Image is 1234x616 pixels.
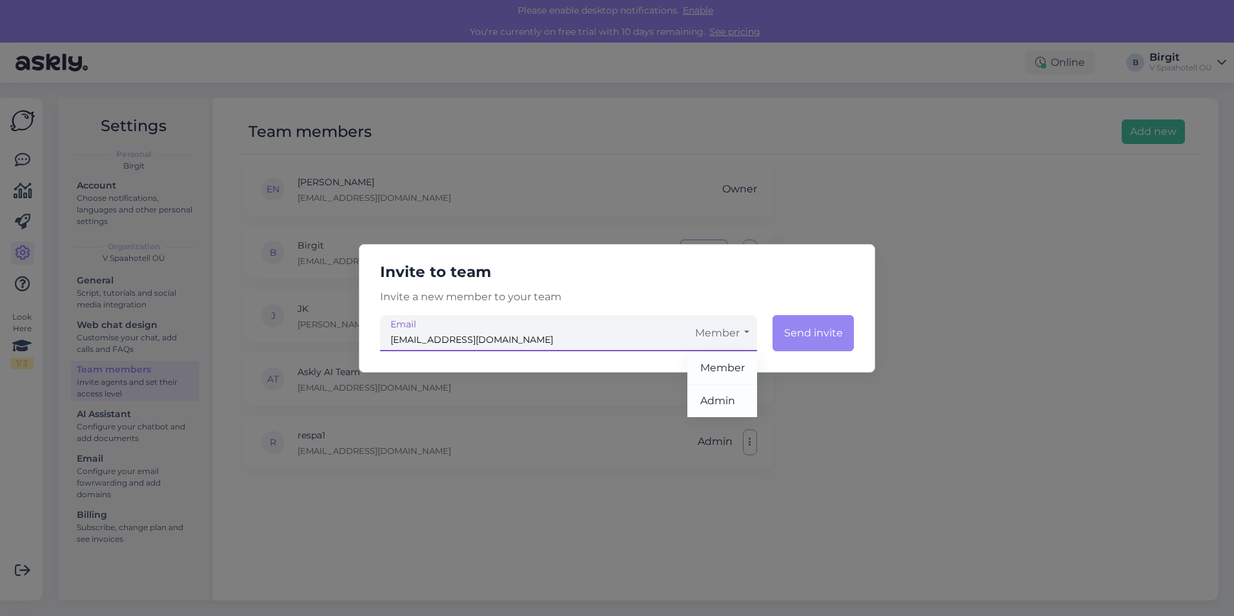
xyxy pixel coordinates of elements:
[390,318,416,331] small: Email
[380,315,687,351] input: work@email.com
[687,353,757,385] a: Member
[370,260,864,284] h5: Invite to team
[773,315,854,351] button: Send invite
[687,385,757,417] a: Admin
[370,289,864,305] p: Invite a new member to your team
[687,315,757,351] button: Member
